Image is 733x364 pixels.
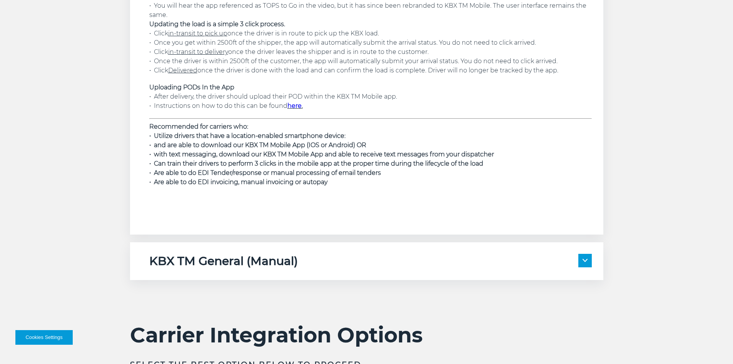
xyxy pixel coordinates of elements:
img: arrow [583,259,588,262]
span: • Can train their drivers to perform 3 clicks in the mobile app at the proper time during the lif... [149,160,483,167]
span: • Are able to do EDI Tender/response or manual processing of email tenders [149,169,381,176]
span: • Are able to do EDI invoicing, manual invoicing or autopay [149,178,327,186]
u: in-transit to pick up [168,30,227,37]
button: Cookies Settings [15,330,73,345]
strong: Recommended for carriers who: [149,123,248,130]
p: • After delivery, the driver should upload their POD within the KBX TM Mobile app. • Instructions... [149,83,592,111]
h5: KBX TM General (Manual) [149,254,298,268]
span: Uploading PODs In the App [149,84,234,91]
strong: . [287,102,303,109]
u: Delivered [168,67,197,74]
u: in-transit to delivery [168,48,228,55]
span: • Utilize drivers that have a location-enabled smartphone device: • and are able to download our ... [149,132,494,158]
strong: Updating the load is a simple 3 click process. [149,20,285,28]
a: here [287,102,302,109]
h2: Carrier Integration Options [130,322,603,348]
